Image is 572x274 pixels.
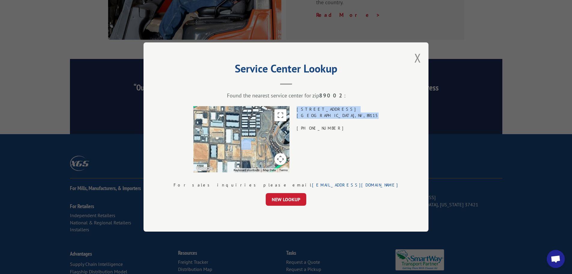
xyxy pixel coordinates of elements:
button: Map camera controls [274,153,286,165]
button: NEW LOOKUP [266,193,306,206]
img: svg%3E [241,139,251,149]
div: [STREET_ADDRESS] [GEOGRAPHIC_DATA] , NV , 89115 [PHONE_NUMBER] [297,106,379,172]
div: Found the nearest service center for zip : [174,92,398,99]
button: Keyboard shortcuts [234,168,259,172]
a: Open this area in Google Maps (opens a new window) [195,165,215,172]
button: Close modal [414,50,421,66]
div: For sales inquiries please email [174,182,398,188]
img: Google [195,165,215,172]
h2: Service Center Lookup [174,64,398,76]
strong: 89002 [319,92,344,99]
button: Map Data [263,168,276,172]
button: Toggle fullscreen view [274,109,286,121]
a: [EMAIL_ADDRESS][DOMAIN_NAME] [312,182,398,188]
a: Terms (opens in new tab) [279,168,288,172]
div: Open chat [547,250,565,268]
